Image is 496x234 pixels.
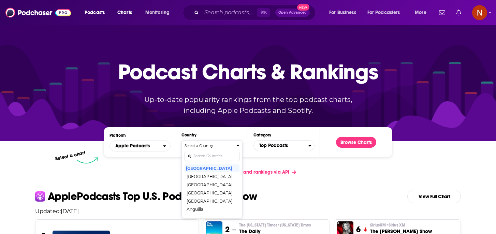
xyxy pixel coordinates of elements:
input: Search podcasts, credits, & more... [202,7,257,18]
p: Updated: [DATE] [30,208,466,215]
span: Podcasts [85,8,105,17]
span: Apple Podcasts [115,144,150,148]
a: Charts [113,7,136,18]
button: open menu [141,7,178,18]
p: Podcast Charts & Rankings [118,49,378,94]
input: Search Countries... [185,152,239,161]
img: select arrow [77,157,98,164]
span: SiriusXM [370,222,405,228]
span: Monitoring [145,8,170,17]
button: open menu [110,141,171,151]
span: Charts [117,8,132,17]
span: ⌘ K [257,8,270,17]
h2: Platforms [110,141,171,151]
span: • [US_STATE] Times [277,223,311,228]
button: Browse Charts [336,137,376,148]
span: Open Advanced [278,11,307,14]
button: [GEOGRAPHIC_DATA] [185,197,239,205]
span: Get podcast charts and rankings via API [200,169,289,175]
p: SiriusXM • Sirius XM [370,222,432,228]
span: Top Podcasts [254,140,308,151]
span: For Podcasters [367,8,400,17]
a: View Full Chart [407,190,461,203]
button: [GEOGRAPHIC_DATA] [185,189,239,197]
button: [GEOGRAPHIC_DATA] [185,180,239,189]
button: Show profile menu [472,5,487,20]
span: Logged in as AdelNBM [472,5,487,20]
button: open menu [410,7,435,18]
img: apple Icon [35,191,45,201]
img: User Profile [472,5,487,20]
button: [GEOGRAPHIC_DATA] [185,213,239,221]
button: [GEOGRAPHIC_DATA] [185,164,239,172]
button: Anguilla [185,205,239,213]
button: open menu [363,7,410,18]
p: Apple Podcasts Top U.S. Podcasts Right Now [48,191,257,202]
button: [GEOGRAPHIC_DATA] [185,172,239,180]
div: Search podcasts, credits, & more... [189,5,322,20]
p: Up-to-date popularity rankings from the top podcast charts, including Apple Podcasts and Spotify. [131,94,365,116]
p: The New York Times • New York Times [239,222,311,228]
a: Show notifications dropdown [436,7,448,18]
span: The [US_STATE] Times [239,222,311,228]
img: Podchaser - Follow, Share and Rate Podcasts [5,6,71,19]
button: Countries [181,140,243,218]
span: • Sirius XM [386,223,405,228]
a: Get podcast charts and rankings via API [194,164,302,180]
h4: Select a Country [185,144,234,148]
p: Select a chart [55,150,86,162]
button: Categories [253,140,315,151]
span: For Business [329,8,356,17]
span: New [297,4,309,11]
span: More [415,8,426,17]
a: Show notifications dropdown [453,7,464,18]
button: open menu [80,7,114,18]
button: open menu [324,7,365,18]
button: Open AdvancedNew [275,9,310,17]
